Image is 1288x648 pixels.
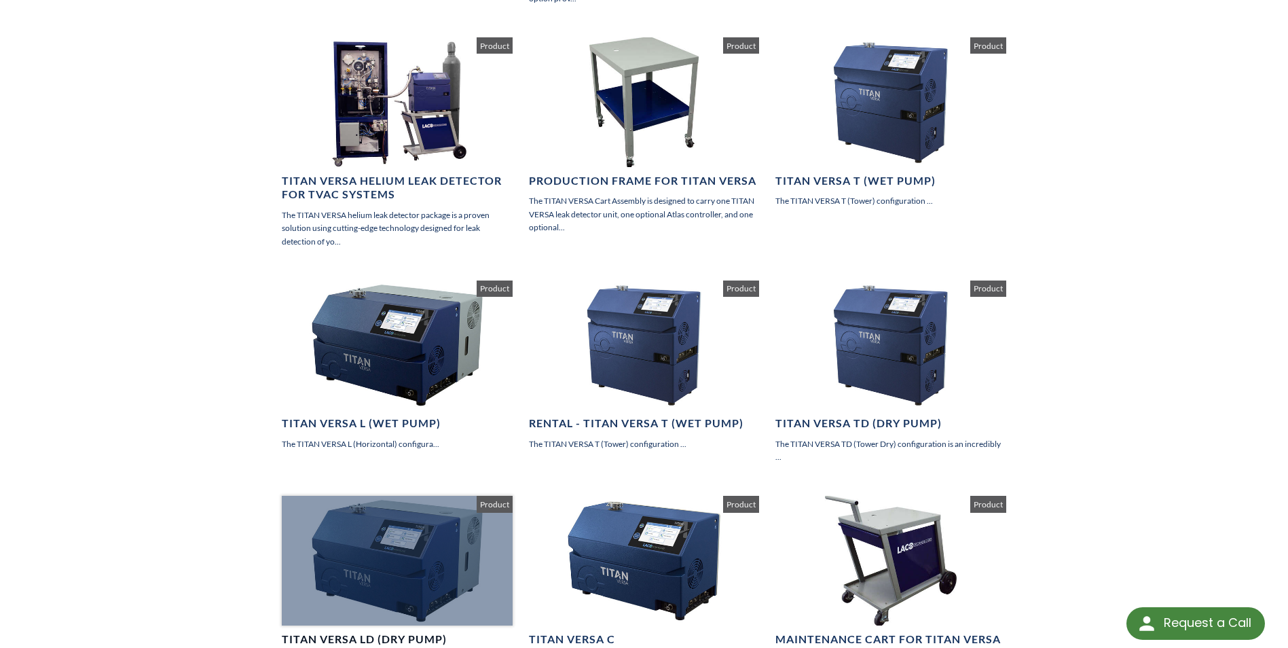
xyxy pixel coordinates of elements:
a: Rental - TITAN VERSA T (Wet Pump) The TITAN VERSA T (Tower) configuration ... Product [529,281,759,450]
p: The TITAN VERSA Cart Assembly is designed to carry one TITAN VERSA leak detector unit, one option... [529,194,759,234]
div: Request a Call [1164,607,1251,638]
span: Product [723,37,759,54]
span: Product [477,37,513,54]
span: Product [477,496,513,512]
h4: Production Frame for TITAN VERSA [529,174,759,188]
a: Production Frame for TITAN VERSA The TITAN VERSA Cart Assembly is designed to carry one TITAN VER... [529,37,759,234]
span: Product [970,281,1006,297]
span: Product [970,37,1006,54]
p: The TITAN VERSA L (Horizontal) configura... [282,437,512,450]
div: Request a Call [1126,607,1265,640]
a: TITAN VERSA TD (Dry Pump) The TITAN VERSA TD (Tower Dry) configuration is an incredibly ... Product [775,281,1006,464]
h4: TITAN VERSA Helium Leak Detector for TVAC Systems [282,174,512,202]
h4: TITAN VERSA TD (Dry Pump) [775,416,1006,431]
span: Product [970,496,1006,512]
img: round button [1136,613,1158,634]
h4: TITAN VERSA LD (Dry Pump) [282,632,512,647]
a: TITAN VERSA L (Wet Pump) The TITAN VERSA L (Horizontal) configura... Product [282,281,512,450]
h4: Maintenance Cart for TITAN VERSA [775,632,1006,647]
h4: TITAN VERSA C [529,632,759,647]
h4: TITAN VERSA L (Wet Pump) [282,416,512,431]
a: TITAN VERSA T (Wet Pump) The TITAN VERSA T (Tower) configuration ... Product [775,37,1006,207]
h4: Rental - TITAN VERSA T (Wet Pump) [529,416,759,431]
a: TITAN VERSA Helium Leak Detector for TVAC Systems The TITAN VERSA helium leak detector package is... [282,37,512,248]
h4: TITAN VERSA T (Wet Pump) [775,174,1006,188]
p: The TITAN VERSA T (Tower) configuration ... [529,437,759,450]
span: Product [477,281,513,297]
span: Product [723,281,759,297]
p: The TITAN VERSA TD (Tower Dry) configuration is an incredibly ... [775,437,1006,463]
p: The TITAN VERSA T (Tower) configuration ... [775,194,1006,207]
span: Product [723,496,759,512]
p: The TITAN VERSA helium leak detector package is a proven solution using cutting-edge technology d... [282,209,512,248]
